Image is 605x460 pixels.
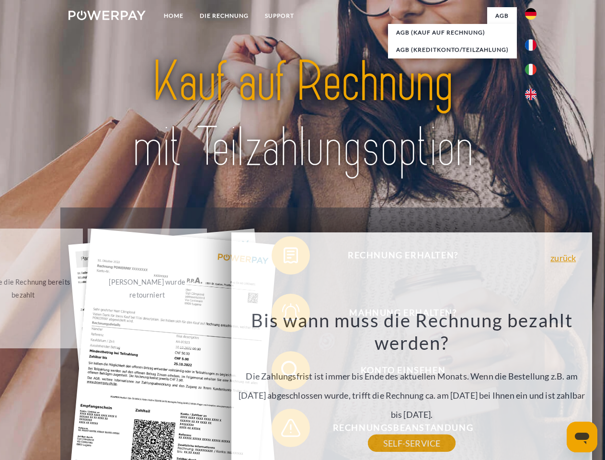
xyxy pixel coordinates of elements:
img: logo-powerpay-white.svg [68,11,146,20]
a: SUPPORT [257,7,302,24]
div: Die Zahlungsfrist ist immer bis Ende des aktuellen Monats. Wenn die Bestellung z.B. am [DATE] abg... [237,309,587,443]
a: agb [487,7,517,24]
img: de [525,8,537,20]
img: fr [525,39,537,51]
h3: Bis wann muss die Rechnung bezahlt werden? [237,309,587,355]
img: title-powerpay_de.svg [91,46,514,184]
img: en [525,89,537,100]
a: SELF-SERVICE [368,435,456,452]
a: Home [156,7,192,24]
div: [PERSON_NAME] wurde retourniert [93,276,201,301]
a: DIE RECHNUNG [192,7,257,24]
iframe: Schaltfläche zum Öffnen des Messaging-Fensters [567,422,597,452]
a: AGB (Kreditkonto/Teilzahlung) [388,41,517,58]
a: zurück [550,253,576,262]
img: it [525,64,537,75]
a: AGB (Kauf auf Rechnung) [388,24,517,41]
